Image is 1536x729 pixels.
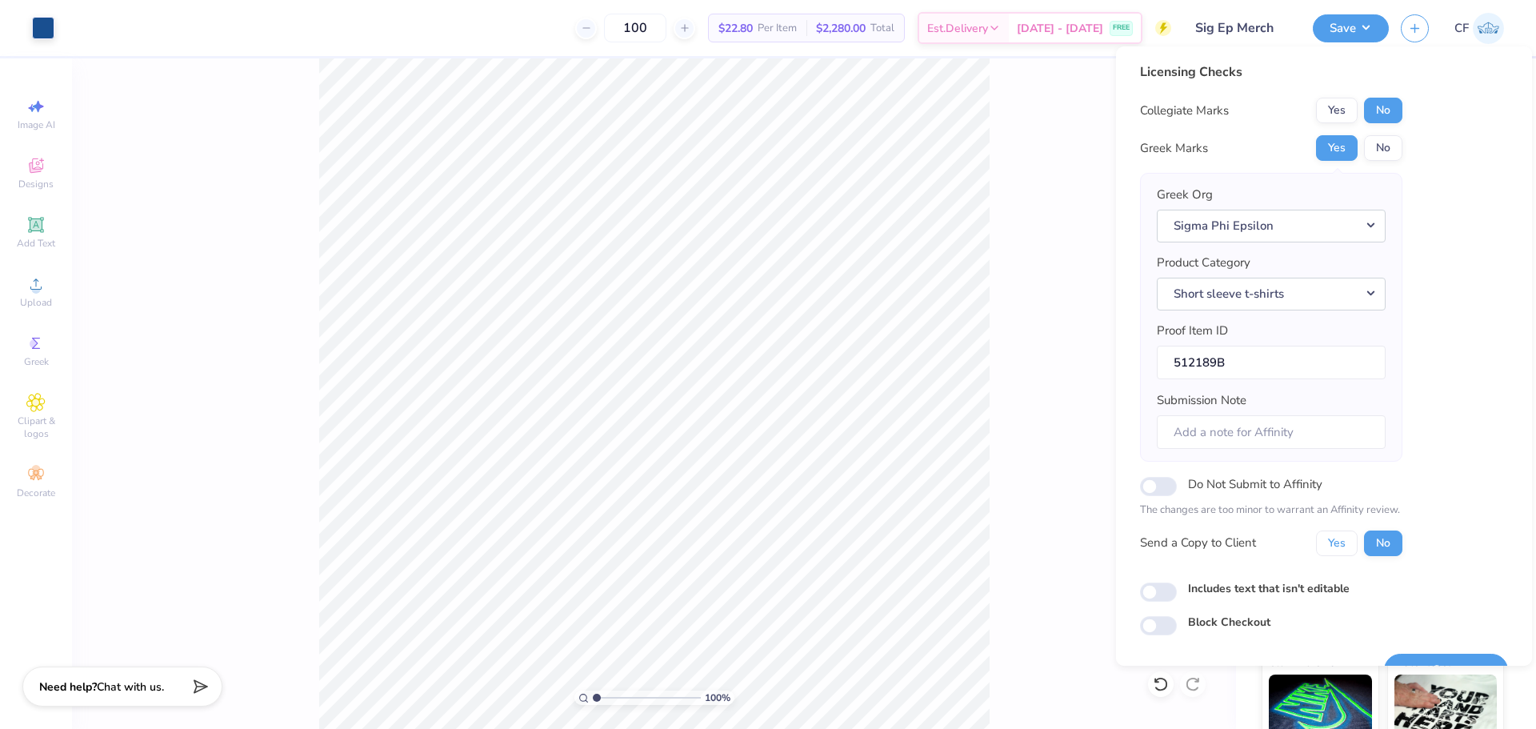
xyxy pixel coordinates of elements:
span: Clipart & logos [8,415,64,440]
label: Product Category [1157,254,1250,272]
p: The changes are too minor to warrant an Affinity review. [1140,503,1402,519]
span: Add Text [17,237,55,250]
button: Save [1384,654,1508,687]
div: Greek Marks [1140,139,1208,158]
span: Greek [24,355,49,368]
input: Add a note for Affinity [1157,415,1386,450]
img: Cholo Fernandez [1473,13,1504,44]
div: Send a Copy to Client [1140,534,1256,552]
strong: Need help? [39,679,97,695]
span: $2,280.00 [816,20,866,37]
div: Licensing Checks [1140,62,1402,82]
button: Yes [1316,531,1358,556]
span: [DATE] - [DATE] [1017,20,1103,37]
div: Collegiate Marks [1140,102,1229,120]
span: 100 % [705,691,730,705]
label: Includes text that isn't editable [1188,580,1350,597]
span: Image AI [18,118,55,131]
input: – – [604,14,666,42]
label: Proof Item ID [1157,322,1228,340]
span: Chat with us. [97,679,164,695]
span: Designs [18,178,54,190]
button: No [1364,135,1402,161]
span: Est. Delivery [927,20,988,37]
label: Block Checkout [1188,614,1270,631]
button: Sigma Phi Epsilon [1157,210,1386,242]
span: CF [1454,19,1469,38]
label: Do Not Submit to Affinity [1188,474,1322,495]
input: Untitled Design [1183,12,1301,44]
span: Total [870,20,894,37]
span: FREE [1113,22,1130,34]
button: Yes [1316,98,1358,123]
span: $22.80 [718,20,753,37]
a: CF [1454,13,1504,44]
span: Upload [20,296,52,309]
button: No [1364,531,1402,556]
label: Submission Note [1157,391,1246,410]
label: Greek Org [1157,186,1213,204]
span: Per Item [758,20,797,37]
button: No [1364,98,1402,123]
button: Short sleeve t-shirts [1157,278,1386,310]
span: Decorate [17,487,55,499]
button: Yes [1316,135,1358,161]
button: Save [1313,14,1389,42]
